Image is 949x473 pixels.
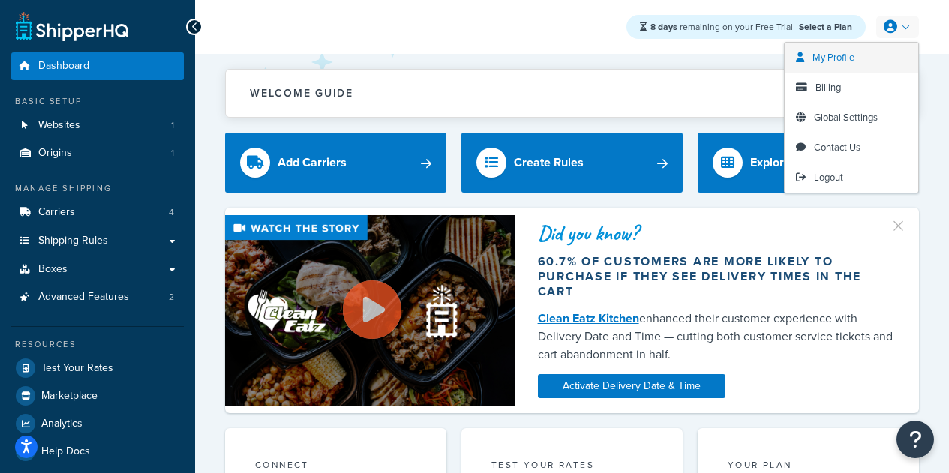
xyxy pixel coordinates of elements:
[11,227,184,255] a: Shipping Rules
[11,283,184,311] a: Advanced Features2
[815,80,841,94] span: Billing
[814,110,878,124] span: Global Settings
[11,112,184,139] li: Websites
[250,88,353,99] h2: Welcome Guide
[11,355,184,382] a: Test Your Rates
[225,133,446,193] a: Add Carriers
[38,291,129,304] span: Advanced Features
[38,263,68,276] span: Boxes
[538,310,639,327] a: Clean Eatz Kitchen
[11,256,184,283] a: Boxes
[461,133,683,193] a: Create Rules
[11,410,184,437] a: Analytics
[11,139,184,167] a: Origins1
[226,70,918,117] button: Welcome Guide
[38,60,89,73] span: Dashboard
[38,147,72,160] span: Origins
[785,43,918,73] a: My Profile
[650,20,795,34] span: remaining on your Free Trial
[38,235,108,247] span: Shipping Rules
[38,206,75,219] span: Carriers
[11,438,184,465] a: Help Docs
[225,215,515,406] img: Video thumbnail
[41,418,83,430] span: Analytics
[11,139,184,167] li: Origins
[538,374,725,398] a: Activate Delivery Date & Time
[814,170,843,184] span: Logout
[11,338,184,351] div: Resources
[278,152,347,173] div: Add Carriers
[538,310,896,364] div: enhanced their customer experience with Delivery Date and Time — cutting both customer service ti...
[11,199,184,226] li: Carriers
[38,119,80,132] span: Websites
[814,140,860,154] span: Contact Us
[41,445,90,458] span: Help Docs
[799,20,852,34] a: Select a Plan
[514,152,584,173] div: Create Rules
[41,390,98,403] span: Marketplace
[785,163,918,193] a: Logout
[785,133,918,163] a: Contact Us
[785,73,918,103] a: Billing
[169,206,174,219] span: 4
[538,223,896,244] div: Did you know?
[11,182,184,195] div: Manage Shipping
[750,152,842,173] div: Explore Features
[11,95,184,108] div: Basic Setup
[896,421,934,458] button: Open Resource Center
[171,147,174,160] span: 1
[11,52,184,80] a: Dashboard
[11,382,184,409] a: Marketplace
[650,20,677,34] strong: 8 days
[11,283,184,311] li: Advanced Features
[538,254,896,299] div: 60.7% of customers are more likely to purchase if they see delivery times in the cart
[698,133,919,193] a: Explore Features
[11,112,184,139] a: Websites1
[169,291,174,304] span: 2
[41,362,113,375] span: Test Your Rates
[785,103,918,133] a: Global Settings
[171,119,174,132] span: 1
[11,199,184,226] a: Carriers4
[812,50,854,64] span: My Profile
